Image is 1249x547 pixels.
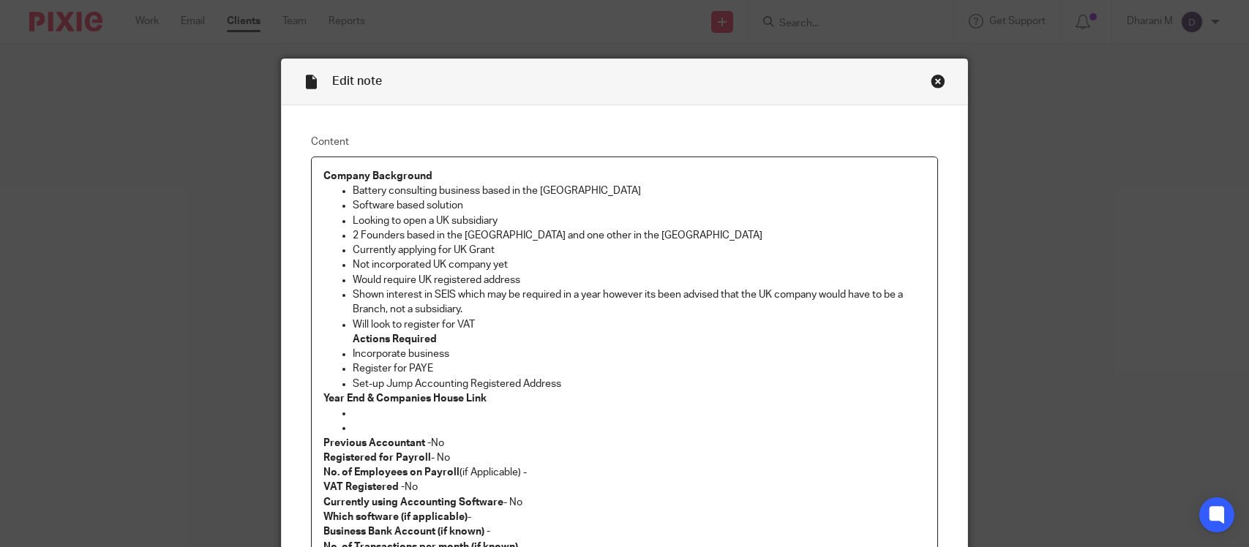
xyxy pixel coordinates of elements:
[323,510,926,524] p: -
[353,317,926,332] p: Will look to register for VAT
[353,361,926,376] p: Register for PAYE
[323,450,926,465] p: - No
[353,198,926,213] p: Software based solution
[353,377,926,391] p: Set-up Jump Accounting Registered Address
[323,171,432,181] strong: Company Background
[323,482,405,492] strong: VAT Registered -
[353,334,437,344] strong: Actions Required
[353,257,926,272] p: Not incorporated UK company yet
[323,480,926,494] p: No
[353,184,926,198] p: Battery consulting business based in the [GEOGRAPHIC_DATA]
[353,243,926,257] p: Currently applying for UK Grant
[323,393,487,404] strong: Year End & Companies House Link
[353,228,926,243] p: 2 Founders based in the [GEOGRAPHIC_DATA] and one other in the [GEOGRAPHIC_DATA]
[353,214,926,228] p: Looking to open a UK subsidiary
[323,467,460,478] strong: No. of Employees on Payroll
[323,438,431,448] strong: Previous Accountant -
[323,436,926,450] p: No
[931,74,945,88] div: Close this dialog window
[323,495,926,510] p: - No
[323,465,926,480] p: (if Applicable) -
[323,512,468,522] strong: Which software (if applicable)
[353,273,926,287] p: Would require UK registered address
[332,75,382,87] span: Edit note
[353,347,926,361] p: Incorporate business
[353,287,926,317] p: Shown interest in SEIS which may be required in a year however its been advised that the UK compa...
[323,453,431,463] strong: Registered for Payroll
[323,497,503,508] strong: Currently using Accounting Software
[323,527,490,537] strong: Business Bank Account (if known) -
[311,135,938,149] label: Content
